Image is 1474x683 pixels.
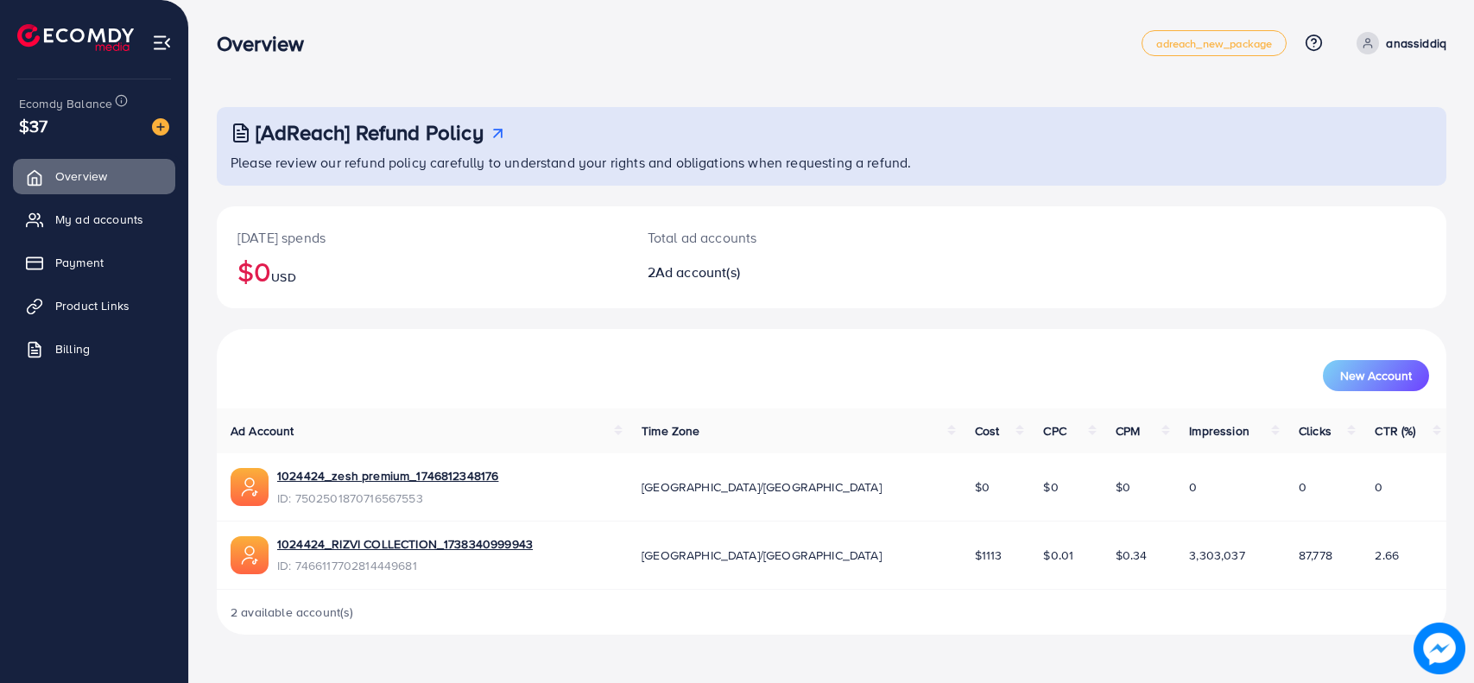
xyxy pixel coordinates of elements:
[1375,547,1399,564] span: 2.66
[975,547,1003,564] span: $1113
[13,159,175,193] a: Overview
[1189,478,1197,496] span: 0
[1116,422,1140,440] span: CPM
[648,227,914,248] p: Total ad accounts
[1189,422,1249,440] span: Impression
[1386,33,1446,54] p: anassiddiq
[1116,478,1130,496] span: $0
[55,297,130,314] span: Product Links
[1350,32,1446,54] a: anassiddiq
[1116,547,1148,564] span: $0.34
[55,340,90,357] span: Billing
[231,536,269,574] img: ic-ads-acc.e4c84228.svg
[655,262,740,281] span: Ad account(s)
[237,227,606,248] p: [DATE] spends
[1323,360,1429,391] button: New Account
[277,557,533,574] span: ID: 7466117702814449681
[975,422,1000,440] span: Cost
[642,478,882,496] span: [GEOGRAPHIC_DATA]/[GEOGRAPHIC_DATA]
[13,288,175,323] a: Product Links
[231,422,294,440] span: Ad Account
[237,255,606,288] h2: $0
[1299,478,1306,496] span: 0
[1375,422,1415,440] span: CTR (%)
[1043,422,1066,440] span: CPC
[17,24,134,51] img: logo
[13,332,175,366] a: Billing
[1189,547,1244,564] span: 3,303,037
[642,422,699,440] span: Time Zone
[1156,38,1272,49] span: adreach_new_package
[13,202,175,237] a: My ad accounts
[1043,547,1073,564] span: $0.01
[152,33,172,53] img: menu
[277,490,498,507] span: ID: 7502501870716567553
[277,535,533,553] a: 1024424_RIZVI COLLECTION_1738340999943
[55,211,143,228] span: My ad accounts
[231,468,269,506] img: ic-ads-acc.e4c84228.svg
[1340,370,1412,382] span: New Account
[256,120,484,145] h3: [AdReach] Refund Policy
[271,269,295,286] span: USD
[1414,623,1465,674] img: image
[975,478,990,496] span: $0
[55,254,104,271] span: Payment
[642,547,882,564] span: [GEOGRAPHIC_DATA]/[GEOGRAPHIC_DATA]
[217,31,318,56] h3: Overview
[231,604,354,621] span: 2 available account(s)
[13,245,175,280] a: Payment
[648,264,914,281] h2: 2
[19,95,112,112] span: Ecomdy Balance
[19,113,47,138] span: $37
[1043,478,1058,496] span: $0
[152,118,169,136] img: image
[1142,30,1287,56] a: adreach_new_package
[1299,422,1332,440] span: Clicks
[231,152,1436,173] p: Please review our refund policy carefully to understand your rights and obligations when requesti...
[55,168,107,185] span: Overview
[1299,547,1332,564] span: 87,778
[1375,478,1382,496] span: 0
[277,467,498,484] a: 1024424_zesh premium_1746812348176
